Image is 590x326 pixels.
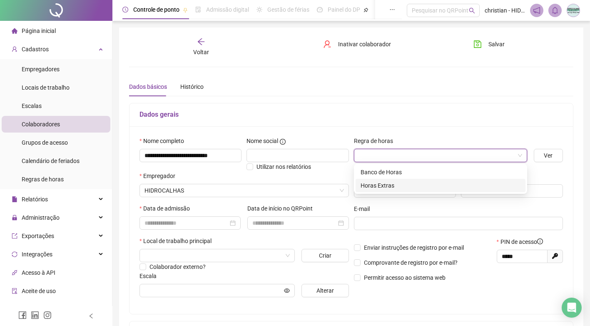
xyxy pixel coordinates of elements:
[247,204,318,213] label: Data de início no QRPoint
[88,313,94,319] span: left
[317,38,397,51] button: Inativar colaborador
[139,110,563,120] h5: Dados gerais
[389,7,395,13] span: ellipsis
[562,298,582,318] div: Open Intercom Messenger
[469,8,475,14] span: search
[537,238,543,244] span: info-circle
[354,136,398,145] label: Regra de horas
[12,215,17,221] span: lock
[129,82,167,91] div: Dados básicos
[338,40,391,49] span: Inativar colaborador
[323,40,331,48] span: user-delete
[22,196,48,203] span: Relatórios
[364,259,458,266] span: Comprovante de registro por e-mail?
[22,103,42,109] span: Escalas
[22,158,80,164] span: Calendário de feriados
[12,288,17,294] span: audit
[144,184,344,197] span: HIDROCALHAS
[354,204,375,213] label: E-mail
[364,244,464,251] span: Enviar instruções de registro por e-mail
[22,84,70,91] span: Locais de trabalho
[12,46,17,52] span: user-add
[139,236,217,246] label: Local de trabalho principal
[534,149,563,162] button: Ver
[301,249,349,262] button: Criar
[567,4,580,17] img: 34282
[361,181,520,190] div: Horas Extras
[280,139,286,145] span: info-circle
[544,151,553,160] span: Ver
[195,7,201,13] span: file-done
[183,8,188,13] span: pushpin
[328,6,360,13] span: Painel do DP
[22,176,64,183] span: Regras de horas
[22,251,52,258] span: Integrações
[301,284,349,297] button: Alterar
[488,40,505,49] span: Salvar
[197,38,205,46] span: arrow-left
[364,274,446,281] span: Permitir acesso ao sistema web
[246,136,278,145] span: Nome social
[193,49,209,55] span: Voltar
[149,263,206,270] span: Colaborador externo?
[12,251,17,257] span: sync
[180,82,204,91] div: Histórico
[122,7,128,13] span: clock-circle
[139,136,189,145] label: Nome completo
[12,28,17,34] span: home
[206,6,249,13] span: Admissão digital
[256,7,262,13] span: sun
[485,6,525,15] span: christian - HIDROCALHAS
[356,179,525,192] div: Horas Extras
[22,269,55,276] span: Acesso à API
[22,66,60,73] span: Empregadores
[500,237,543,246] span: PIN de acesso
[43,311,52,319] span: instagram
[139,271,162,281] label: Escala
[139,204,195,213] label: Data de admissão
[317,7,323,13] span: dashboard
[12,233,17,239] span: export
[467,38,511,51] button: Salvar
[319,251,331,260] span: Criar
[316,286,334,295] span: Alterar
[18,311,27,319] span: facebook
[22,288,56,294] span: Aceite de uso
[356,166,525,179] div: Banco de Horas
[551,7,559,14] span: bell
[267,6,309,13] span: Gestão de férias
[361,168,520,177] div: Banco de Horas
[22,233,54,239] span: Exportações
[284,288,290,293] span: eye
[22,139,68,146] span: Grupos de acesso
[473,40,482,48] span: save
[363,8,368,13] span: pushpin
[12,270,17,276] span: api
[256,163,311,170] span: Utilizar nos relatórios
[533,7,540,14] span: notification
[22,46,49,53] span: Cadastros
[22,214,60,221] span: Administração
[31,311,39,319] span: linkedin
[22,121,60,128] span: Colaboradores
[22,28,56,34] span: Página inicial
[133,6,179,13] span: Controle de ponto
[12,196,17,202] span: file
[139,171,181,181] label: Empregador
